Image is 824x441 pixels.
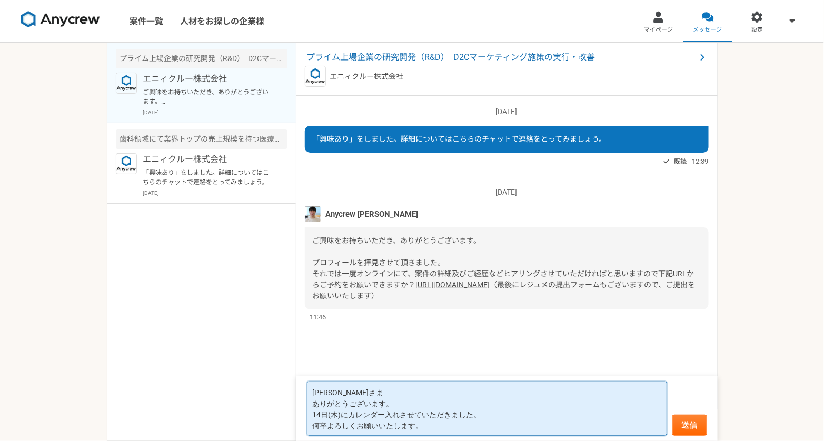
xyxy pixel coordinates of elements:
span: Anycrew [PERSON_NAME] [325,208,418,220]
p: [DATE] [305,187,709,198]
p: ご興味をお持ちいただき、ありがとうございます。 プロフィールを拝見させて頂きました。 それでは一度オンラインにて、案件の詳細及びご経歴などヒアリングさせていただければと思いますので下記URLから... [143,87,273,106]
span: 11:46 [310,312,326,322]
img: %E3%83%95%E3%82%9A%E3%83%AD%E3%83%95%E3%82%A3%E3%83%BC%E3%83%AB%E7%94%BB%E5%83%8F%E3%81%AE%E3%82%... [305,206,321,222]
a: [URL][DOMAIN_NAME] [416,280,490,289]
span: 既読 [674,155,687,168]
div: 歯科領域にて業界トップの売上規模を持つ医療法人 マーケティングアドバイザー [116,129,287,149]
p: エニィクルー株式会社 [143,73,273,85]
span: 設定 [751,26,763,34]
span: マイページ [644,26,673,34]
p: エニィクルー株式会社 [143,153,273,166]
p: エニィクルー株式会社 [330,71,404,82]
p: [DATE] [143,189,287,197]
span: 12:39 [692,156,709,166]
span: メッセージ [693,26,722,34]
span: 「興味あり」をしました。詳細についてはこちらのチャットで連絡をとってみましょう。 [313,135,607,143]
button: 送信 [672,415,707,436]
div: プライム上場企業の研究開発（R&D） D2Cマーケティング施策の実行・改善 [116,49,287,68]
img: logo_text_blue_01.png [305,66,326,87]
p: 「興味あり」をしました。詳細についてはこちらのチャットで連絡をとってみましょう。 [143,168,273,187]
img: logo_text_blue_01.png [116,153,137,174]
span: （最後にレジュメの提出フォームもございますので、ご提出をお願いいたします） [313,280,696,300]
span: ご興味をお持ちいただき、ありがとうございます。 プロフィールを拝見させて頂きました。 それでは一度オンラインにて、案件の詳細及びご経歴などヒアリングさせていただければと思いますので下記URLから... [313,236,694,289]
p: [DATE] [143,108,287,116]
img: logo_text_blue_01.png [116,73,137,94]
span: プライム上場企業の研究開発（R&D） D2Cマーケティング施策の実行・改善 [307,51,696,64]
textarea: [PERSON_NAME]さま ありがとうございます。 14日(木)にカレンダー入れさせていただきました。 何卒よろしくお願いいたします。 [307,382,667,436]
img: 8DqYSo04kwAAAAASUVORK5CYII= [21,11,100,28]
p: [DATE] [305,106,709,117]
